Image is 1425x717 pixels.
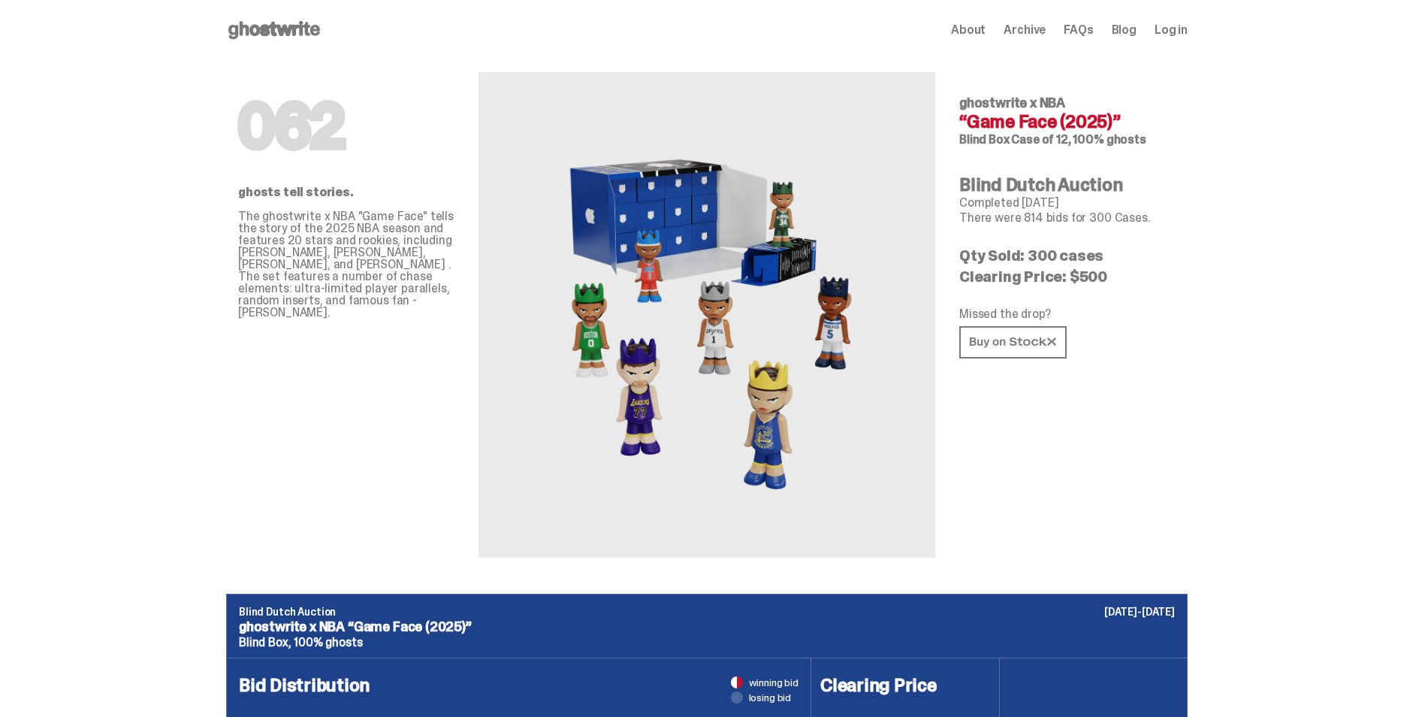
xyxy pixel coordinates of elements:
[959,94,1065,112] span: ghostwrite x NBA
[542,108,872,522] img: NBA&ldquo;Game Face (2025)&rdquo;
[959,212,1176,224] p: There were 814 bids for 300 Cases.
[1011,132,1146,147] span: Case of 12, 100% ghosts
[959,113,1176,131] h4: “Game Face (2025)”
[238,96,454,156] h1: 062
[959,132,1010,147] span: Blind Box
[238,210,454,319] p: The ghostwrite x NBA "Game Face" tells the story of the 2025 NBA season and features 20 stars and...
[959,308,1176,320] p: Missed the drop?
[749,677,799,688] span: winning bid
[951,24,986,36] a: About
[820,676,990,694] h4: Clearing Price
[1155,24,1188,36] a: Log in
[1064,24,1093,36] a: FAQs
[959,176,1176,194] h4: Blind Dutch Auction
[239,607,1175,617] p: Blind Dutch Auction
[959,248,1176,263] p: Qty Sold: 300 cases
[1112,24,1137,36] a: Blog
[1104,607,1175,617] p: [DATE]-[DATE]
[959,197,1176,209] p: Completed [DATE]
[238,186,454,198] p: ghosts tell stories.
[1004,24,1046,36] a: Archive
[749,692,792,703] span: losing bid
[239,634,291,650] span: Blind Box,
[959,269,1176,284] p: Clearing Price: $500
[294,634,362,650] span: 100% ghosts
[239,620,1175,634] p: ghostwrite x NBA “Game Face (2025)”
